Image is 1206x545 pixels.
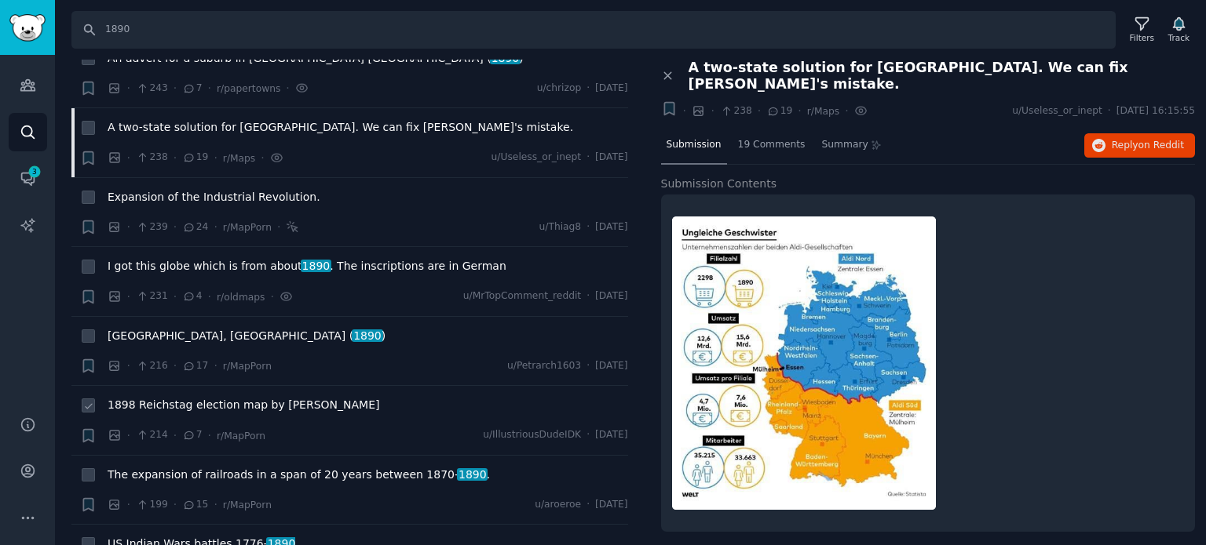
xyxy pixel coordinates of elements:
span: 1890 [457,468,488,481]
span: · [587,289,590,303]
span: 4 [182,289,202,303]
span: [DATE] [595,151,627,165]
span: · [1108,104,1111,118]
div: Filters [1130,32,1154,43]
span: · [174,219,177,235]
span: u/Useless_or_inept [492,151,582,165]
span: u/IllustriousDudeIDK [483,428,581,442]
span: · [587,498,590,512]
span: r/Maps [807,106,839,117]
span: r/MapPorn [223,500,272,510]
span: · [758,103,761,119]
span: · [127,496,130,513]
span: 17 [182,359,208,373]
span: 216 [136,359,168,373]
span: 238 [720,104,752,118]
span: 243 [136,82,168,96]
span: · [214,496,217,513]
span: u/Useless_or_inept [1012,104,1102,118]
span: · [208,289,211,305]
span: [DATE] [595,82,627,96]
a: I got this globe which is from about1890. The inscriptions are in German [108,258,506,274]
span: · [214,219,217,235]
span: on Reddit [1138,140,1184,151]
span: r/MapPorn [223,361,272,372]
span: u/Thiag8 [539,220,582,234]
span: · [208,427,211,444]
span: I got this globe which is from about . The inscriptions are in German [108,258,506,274]
img: GummySearch logo [9,14,46,42]
input: Search Keyword [71,11,1116,49]
span: · [214,150,217,166]
div: Track [1168,32,1190,43]
span: [DATE] [595,289,627,303]
span: [DATE] 16:15:55 [1116,104,1195,118]
span: · [214,358,217,374]
a: The expansion of railroads in a span of 20 years between 1870-1890. [108,467,490,483]
span: 24 [182,220,208,234]
span: · [798,103,801,119]
span: 214 [136,428,168,442]
span: u/aroeroe [535,498,581,512]
span: · [127,80,130,96]
span: · [127,219,130,235]
span: 7 [182,82,202,96]
span: Summary [821,138,868,152]
span: · [261,150,264,166]
span: · [174,289,177,305]
span: 1890 [352,329,382,342]
a: A two-state solution for [GEOGRAPHIC_DATA]. We can fix [PERSON_NAME]'s mistake. [108,119,573,136]
a: Expansion of the Industrial Revolution. [108,189,320,205]
span: [DATE] [595,498,627,512]
span: · [127,427,130,444]
span: 3 [27,166,42,177]
span: r/MapPorn [223,222,272,233]
button: Replyon Reddit [1084,133,1195,158]
span: The expansion of railroads in a span of 20 years between 1870- . [108,467,490,483]
span: · [174,427,177,444]
span: u/chrizop [537,82,582,96]
span: · [174,150,177,166]
span: r/MapPorn [217,431,265,441]
span: u/MrTopComment_reddit [463,289,581,303]
span: u/Petrarch1603 [507,359,581,373]
span: · [587,220,590,234]
img: A two-state solution for Germany. We can fix Bismarck's mistake. [672,216,936,510]
span: r/Maps [223,153,255,164]
span: · [845,103,848,119]
span: · [286,80,289,96]
a: 3 [9,159,47,198]
span: 231 [136,289,168,303]
span: Reply [1112,139,1184,153]
span: r/oldmaps [217,292,265,303]
span: · [587,82,590,96]
span: 15 [182,498,208,512]
span: · [711,103,714,119]
span: · [174,358,177,374]
span: · [270,289,273,305]
span: 19 [766,104,792,118]
span: [DATE] [595,428,627,442]
a: 1898 Reichstag election map by [PERSON_NAME] [108,397,380,413]
span: 1890 [490,52,521,64]
span: 1890 [301,260,331,272]
span: · [174,80,177,96]
span: [GEOGRAPHIC_DATA], [GEOGRAPHIC_DATA] ( ) [108,328,386,344]
span: [DATE] [595,359,627,373]
span: · [277,219,280,235]
span: · [587,428,590,442]
span: · [127,150,130,166]
span: · [174,496,177,513]
span: · [127,358,130,374]
span: · [127,289,130,305]
a: [GEOGRAPHIC_DATA], [GEOGRAPHIC_DATA] (1890) [108,328,386,344]
span: 238 [136,151,168,165]
span: Submission Contents [661,176,777,192]
span: 19 Comments [738,138,806,152]
span: Submission [667,138,722,152]
button: Track [1163,13,1195,46]
span: 7 [182,428,202,442]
